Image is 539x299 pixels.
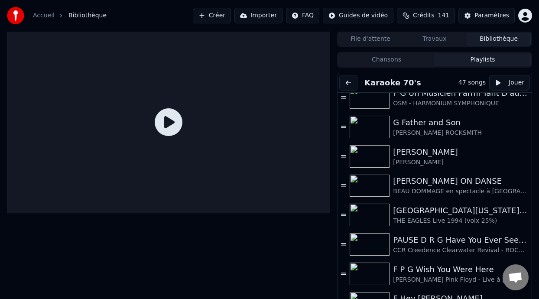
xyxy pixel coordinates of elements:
span: Bibliothèque [68,11,107,20]
button: Créer [193,8,231,23]
button: FAQ [286,8,319,23]
button: Karaoke 70's [361,77,425,89]
button: Guides de vidéo [323,8,393,23]
button: Jouer [489,75,530,91]
div: THE EAGLES Live 1994 (voix 25%) [393,217,528,225]
button: File d'attente [338,33,403,45]
div: F P G Wish You Were Here [393,263,528,276]
div: OSM - HARMONIUM SYMPHONIQUE [393,99,528,108]
button: Crédits141 [397,8,455,23]
div: [PERSON_NAME] ON DANSE [393,175,528,187]
div: [GEOGRAPHIC_DATA][US_STATE] (-2 clé Am) [393,205,528,217]
div: F G Un Musicien Parmi Tant D'autres (-5% choeurs 40%) [393,87,528,99]
button: Paramètres [458,8,515,23]
a: Accueil [33,11,55,20]
div: [PERSON_NAME] [393,146,528,158]
img: youka [7,7,24,24]
span: 141 [438,11,449,20]
div: G Father and Son [393,117,528,129]
button: Chansons [338,54,435,66]
button: Travaux [403,33,467,45]
div: CCR Creedence Clearwater Revival - ROCKSMITH [393,246,528,255]
div: BEAU DOMMAGE en spectacle à [GEOGRAPHIC_DATA] 1974 [393,187,528,196]
button: Playlists [435,54,531,66]
span: Crédits [413,11,434,20]
div: Paramètres [474,11,509,20]
div: 47 songs [458,78,486,87]
div: PAUSE D R G Have You Ever Seen the Rain ON DANSE [393,234,528,246]
div: [PERSON_NAME] [393,158,528,167]
div: [PERSON_NAME] ROCKSMITH [393,129,528,137]
nav: breadcrumb [33,11,107,20]
div: Ouvrir le chat [503,264,529,290]
div: [PERSON_NAME] Pink Floyd - Live à [GEOGRAPHIC_DATA] 2019 (voix 40%) [393,276,528,284]
button: Importer [234,8,282,23]
button: Bibliothèque [467,33,531,45]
